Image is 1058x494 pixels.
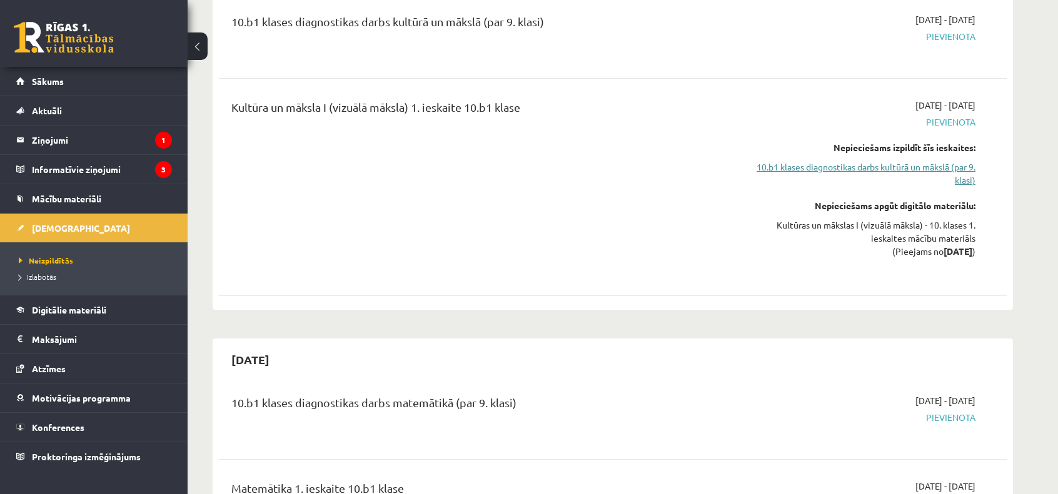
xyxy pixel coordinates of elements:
a: Ziņojumi1 [16,126,172,154]
h2: [DATE] [219,345,282,374]
span: Proktoringa izmēģinājums [32,451,141,462]
span: Motivācijas programma [32,392,131,403]
span: Sākums [32,76,64,87]
div: 10.b1 klases diagnostikas darbs matemātikā (par 9. klasi) [231,394,721,417]
div: Nepieciešams izpildīt šīs ieskaites: [740,141,975,154]
strong: [DATE] [944,245,972,257]
legend: Informatīvie ziņojumi [32,155,172,184]
legend: Ziņojumi [32,126,172,154]
a: Informatīvie ziņojumi3 [16,155,172,184]
span: Pievienota [740,116,975,129]
span: Neizpildītās [19,255,73,265]
span: Konferences [32,422,84,433]
div: Kultūras un mākslas I (vizuālā māksla) - 10. klases 1. ieskaites mācību materiāls (Pieejams no ) [740,219,975,258]
a: Sākums [16,67,172,96]
a: Motivācijas programma [16,383,172,412]
div: Nepieciešams apgūt digitālo materiālu: [740,199,975,212]
a: Digitālie materiāli [16,295,172,324]
span: Mācību materiāli [32,193,101,204]
span: [DATE] - [DATE] [915,480,975,493]
div: 10.b1 klases diagnostikas darbs kultūrā un mākslā (par 9. klasi) [231,13,721,36]
a: 10.b1 klases diagnostikas darbs kultūrā un mākslā (par 9. klasi) [740,161,975,187]
a: Neizpildītās [19,255,175,266]
span: [DEMOGRAPHIC_DATA] [32,222,130,234]
a: Proktoringa izmēģinājums [16,442,172,471]
a: Maksājumi [16,325,172,353]
a: Atzīmes [16,354,172,383]
a: Mācību materiāli [16,184,172,213]
span: Atzīmes [32,363,66,374]
span: [DATE] - [DATE] [915,99,975,112]
span: [DATE] - [DATE] [915,13,975,26]
div: Kultūra un māksla I (vizuālā māksla) 1. ieskaite 10.b1 klase [231,99,721,122]
span: Pievienota [740,30,975,43]
a: Aktuāli [16,96,172,125]
a: [DEMOGRAPHIC_DATA] [16,214,172,242]
i: 3 [155,161,172,178]
span: Pievienota [740,411,975,424]
legend: Maksājumi [32,325,172,353]
span: [DATE] - [DATE] [915,394,975,407]
i: 1 [155,132,172,149]
span: Digitālie materiāli [32,304,106,315]
a: Izlabotās [19,271,175,282]
span: Izlabotās [19,272,56,282]
a: Konferences [16,413,172,442]
span: Aktuāli [32,105,62,116]
a: Rīgas 1. Tālmācības vidusskola [14,22,114,53]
